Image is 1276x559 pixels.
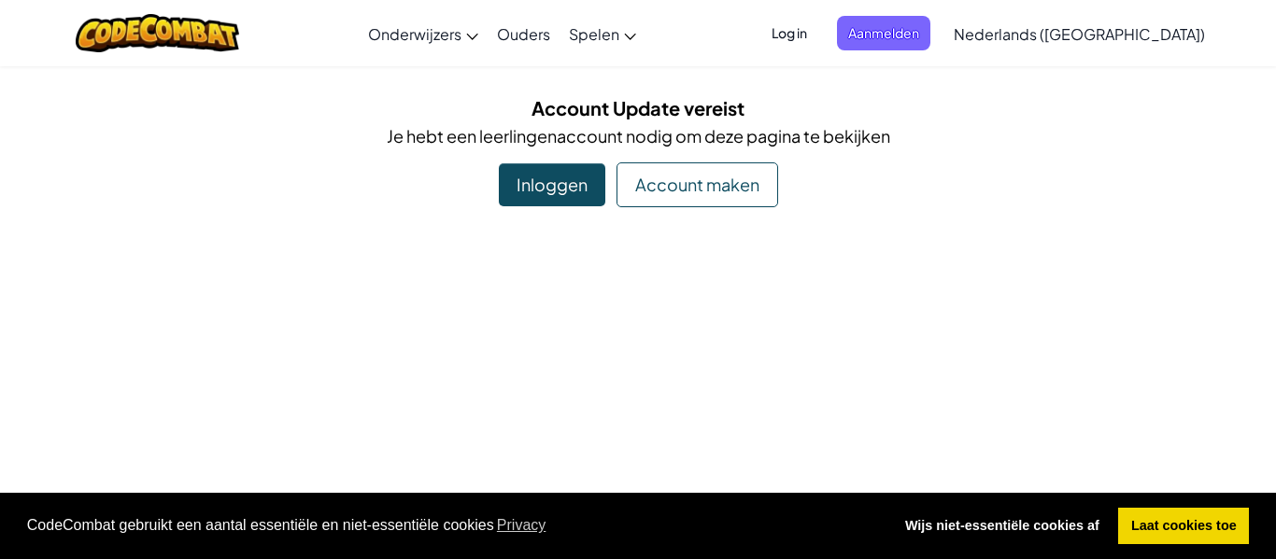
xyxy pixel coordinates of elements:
[954,24,1205,44] span: Nederlands ([GEOGRAPHIC_DATA])
[499,163,605,206] div: Inloggen
[368,24,461,44] span: Onderwijzers
[760,16,818,50] button: Log in
[76,14,239,52] img: CodeCombat logo
[27,511,878,539] span: CodeCombat gebruikt een aantal essentiële en niet-essentiële cookies
[837,16,930,50] button: Aanmelden
[569,24,619,44] span: Spelen
[488,8,560,59] a: Ouders
[106,122,1170,149] p: Je hebt een leerlingenaccount nodig om deze pagina te bekijken
[892,508,1112,545] a: deny cookies
[359,8,488,59] a: Onderwijzers
[1118,508,1249,545] a: allow cookies
[617,162,778,207] div: Account maken
[944,8,1214,59] a: Nederlands ([GEOGRAPHIC_DATA])
[106,93,1170,122] h5: Account Update vereist
[494,511,549,539] a: learn more about cookies
[560,8,645,59] a: Spelen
